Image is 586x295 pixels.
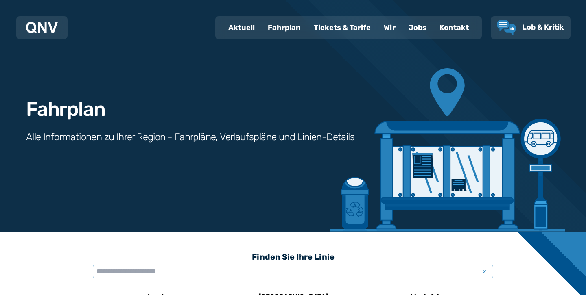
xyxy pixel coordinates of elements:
[497,20,564,35] a: Lob & Kritik
[26,22,58,33] img: QNV Logo
[26,100,105,119] h1: Fahrplan
[402,17,433,38] a: Jobs
[377,17,402,38] a: Wir
[479,267,490,276] span: x
[261,17,307,38] a: Fahrplan
[26,130,354,143] h3: Alle Informationen zu Ihrer Region - Fahrpläne, Verlaufspläne und Linien-Details
[522,23,564,32] span: Lob & Kritik
[222,17,261,38] a: Aktuell
[433,17,475,38] a: Kontakt
[307,17,377,38] a: Tickets & Tarife
[26,20,58,36] a: QNV Logo
[93,248,493,266] h3: Finden Sie Ihre Linie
